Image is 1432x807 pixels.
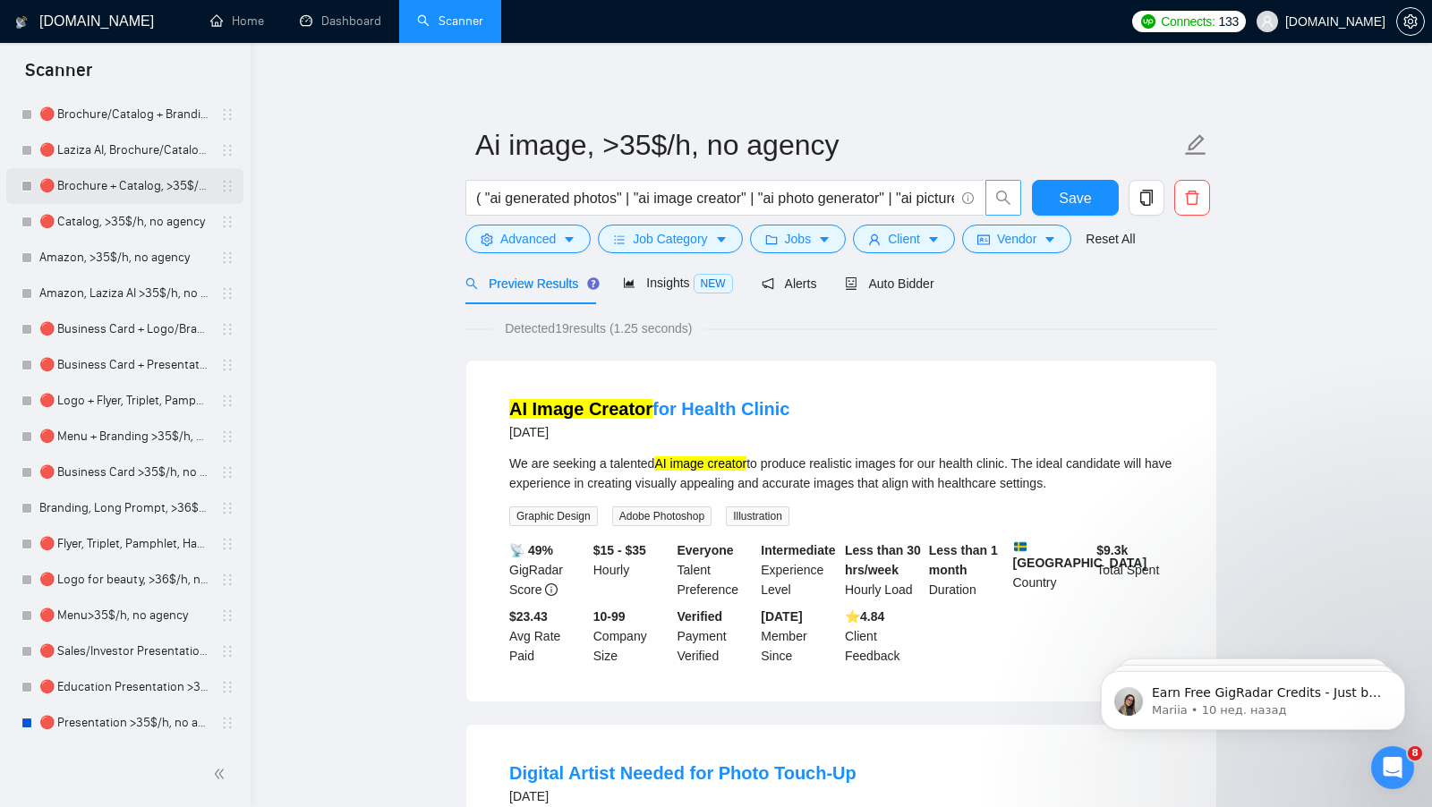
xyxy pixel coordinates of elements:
a: 🔴 Menu>35$/h, no agency [39,598,209,633]
span: copy [1129,190,1163,206]
div: Company Size [590,607,674,666]
span: notification [762,277,774,290]
span: holder [220,286,234,301]
button: Save [1032,180,1119,216]
span: Connects: [1161,12,1215,31]
div: Payment Verified [674,607,758,666]
button: settingAdvancedcaret-down [465,225,591,253]
b: Verified [678,609,723,624]
span: search [465,277,478,290]
span: holder [220,107,234,122]
span: holder [220,680,234,694]
span: caret-down [818,233,831,246]
span: holder [220,143,234,157]
span: holder [220,501,234,515]
span: Scanner [11,57,107,95]
span: caret-down [927,233,940,246]
a: AI Image Creatorfor Health Clinic [509,399,789,419]
span: area-chart [623,276,635,289]
span: holder [220,537,234,551]
span: Illustration [726,506,789,526]
a: Reset All [1086,229,1135,249]
div: Total Spent [1093,540,1177,599]
a: 🔴 Logo + Flyer, Triplet, Pamphlet, Hangout >35$/h, no agency [39,383,209,419]
p: Message from Mariia, sent 10 нед. назад [78,69,309,85]
div: [DATE] [509,786,857,807]
div: Avg Rate Paid [506,607,590,666]
span: Alerts [762,276,817,291]
button: copy [1129,180,1164,216]
mark: AI Image Creator [509,399,652,419]
b: $23.43 [509,609,548,624]
a: 🔴 Logo for beauty, >36$/h, no agency [39,562,209,598]
input: Search Freelance Jobs... [476,187,954,209]
a: 🔴 Business Card + Presentation >35$/h, no agency [39,347,209,383]
a: homeHome [210,13,264,29]
span: Insights [623,276,732,290]
iframe: Intercom live chat [1371,746,1414,789]
span: holder [220,608,234,623]
div: Client Feedback [841,607,925,666]
span: search [986,190,1020,206]
a: 🔴 Sales/Investor Presentation >35$/h, $500+, no agency [39,633,209,669]
span: Detected 19 results (1.25 seconds) [492,319,704,338]
button: search [985,180,1021,216]
mark: AI image creator [654,456,746,471]
span: 8 [1408,746,1422,760]
img: 🇸🇪 [1014,540,1027,553]
b: Intermediate [761,543,835,557]
span: holder [220,716,234,730]
div: Hourly Load [841,540,925,599]
img: logo [15,8,28,37]
a: 🔴 Laziza AI, Brochure/Catalog + Branding, >35$/h, no agency [39,132,209,168]
span: holder [220,215,234,229]
span: holder [220,251,234,265]
a: 🔴 Branding + Presentation, >36$/h, no agency [39,741,209,777]
button: folderJobscaret-down [750,225,847,253]
div: Duration [925,540,1010,599]
a: 🔴 Menu + Branding >35$/h, no agency [39,419,209,454]
div: GigRadar Score [506,540,590,599]
button: setting [1396,7,1425,36]
span: holder [220,429,234,444]
a: 🔴 Brochure/Catalog + Branding, >35$/h, no agency [39,97,209,132]
span: holder [220,179,234,193]
a: Amazon, Laziza AI >35$/h, no agency [39,276,209,311]
b: $15 - $35 [593,543,646,557]
span: idcard [977,233,990,246]
a: Branding, Long Prompt, >36$/h, no agency [39,490,209,526]
span: user [1261,15,1274,28]
a: Digital Artist Needed for Photo Touch-Up [509,763,857,783]
span: Job Category [633,229,707,249]
a: setting [1396,14,1425,29]
span: holder [220,465,234,480]
button: barsJob Categorycaret-down [598,225,742,253]
a: dashboardDashboard [300,13,381,29]
span: Adobe Photoshop [612,506,712,526]
span: setting [1397,14,1424,29]
div: [DATE] [509,421,789,443]
span: double-left [213,765,231,783]
a: 🔴 Flyer, Triplet, Pamphlet, Hangout >36$/h, >25$/pay rate, no agency [39,526,209,562]
span: delete [1175,190,1209,206]
span: Jobs [785,229,812,249]
b: 10-99 [593,609,626,624]
button: userClientcaret-down [853,225,955,253]
button: delete [1174,180,1210,216]
b: ⭐️ 4.84 [845,609,884,624]
span: Save [1059,187,1091,209]
a: 🔴 Presentation >35$/h, no agency [39,705,209,741]
span: Vendor [997,229,1036,249]
span: Client [888,229,920,249]
a: Amazon, >35$/h, no agency [39,240,209,276]
a: 🔴 Education Presentation >35$/h, $500+, no agency [39,669,209,705]
span: Auto Bidder [845,276,933,291]
span: caret-down [715,233,728,246]
span: NEW [694,274,733,293]
span: user [868,233,881,246]
span: info-circle [545,583,558,596]
div: Hourly [590,540,674,599]
div: Country [1010,540,1094,599]
span: 133 [1219,12,1239,31]
input: Scanner name... [475,123,1181,167]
